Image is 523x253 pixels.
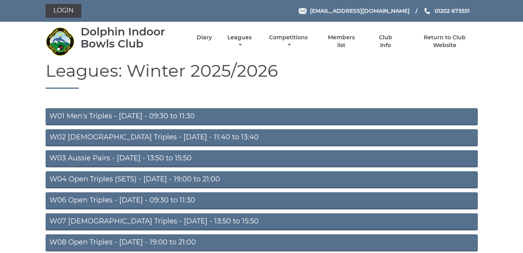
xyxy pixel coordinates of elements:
[197,34,212,41] a: Diary
[81,26,183,50] div: Dolphin Indoor Bowls Club
[412,34,477,49] a: Return to Club Website
[299,8,306,14] img: Email
[46,61,478,89] h1: Leagues: Winter 2025/2026
[299,7,410,15] a: Email [EMAIL_ADDRESS][DOMAIN_NAME]
[46,171,478,188] a: W04 Open Triples (SETS) - [DATE] - 19:00 to 21:00
[46,108,478,125] a: W01 Men's Triples - [DATE] - 09:30 to 11:30
[46,4,81,18] a: Login
[268,34,310,49] a: Competitions
[435,7,470,14] span: 01202 675551
[424,8,430,14] img: Phone us
[46,234,478,251] a: W08 Open Triples - [DATE] - 19:00 to 21:00
[46,129,478,146] a: W02 [DEMOGRAPHIC_DATA] Triples - [DATE] - 11:40 to 13:40
[46,150,478,167] a: W03 Aussie Pairs - [DATE] - 13:50 to 15:50
[310,7,410,14] span: [EMAIL_ADDRESS][DOMAIN_NAME]
[46,192,478,209] a: W06 Open Triples - [DATE] - 09:30 to 11:30
[46,27,75,56] img: Dolphin Indoor Bowls Club
[373,34,398,49] a: Club Info
[46,213,478,230] a: W07 [DEMOGRAPHIC_DATA] Triples - [DATE] - 13:50 to 15:50
[225,34,254,49] a: Leagues
[423,7,470,15] a: Phone us 01202 675551
[323,34,359,49] a: Members list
